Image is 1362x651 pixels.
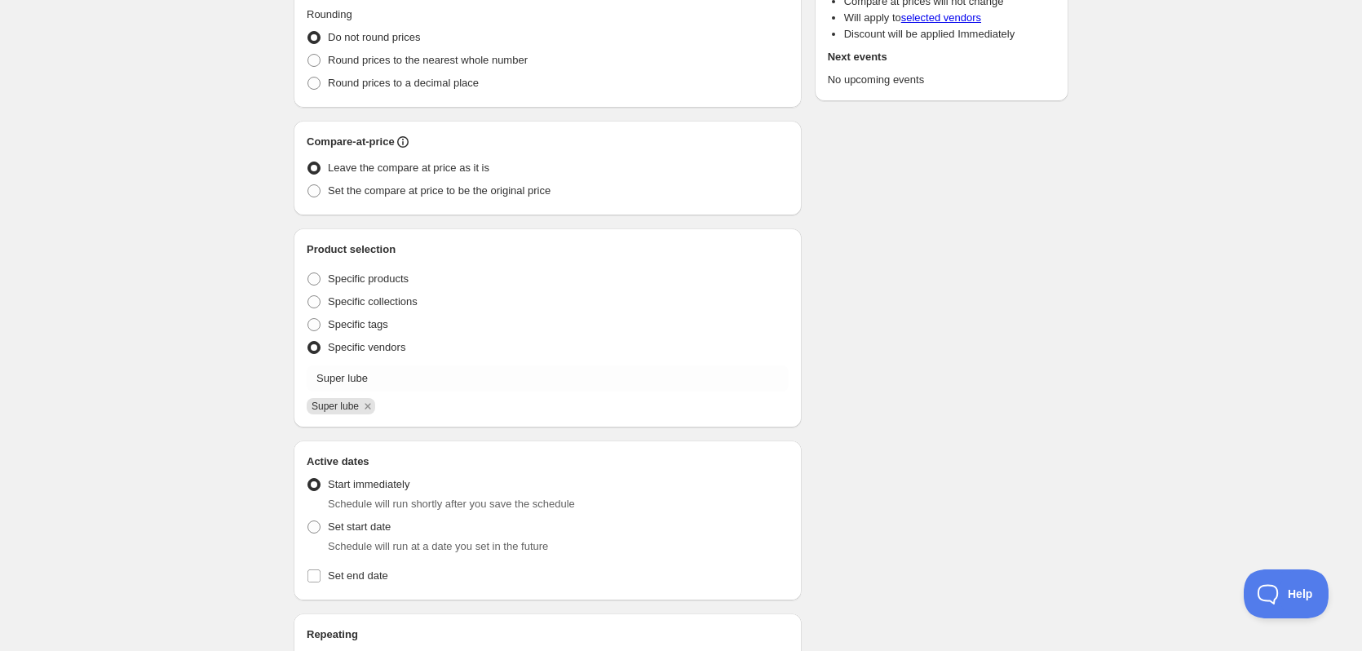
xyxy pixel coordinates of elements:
[328,520,391,533] span: Set start date
[307,134,395,150] h2: Compare-at-price
[360,399,375,414] button: Remove Super lube
[901,11,981,24] a: selected vendors
[307,454,789,470] h2: Active dates
[328,162,489,174] span: Leave the compare at price as it is
[328,272,409,285] span: Specific products
[328,31,420,43] span: Do not round prices
[328,569,388,582] span: Set end date
[844,26,1055,42] li: Discount will be applied Immediately
[307,241,789,258] h2: Product selection
[307,627,789,643] h2: Repeating
[1244,569,1329,618] iframe: Toggle Customer Support
[328,295,418,308] span: Specific collections
[844,10,1055,26] li: Will apply to
[328,341,405,353] span: Specific vendors
[307,8,352,20] span: Rounding
[328,478,409,490] span: Start immediately
[328,77,479,89] span: Round prices to a decimal place
[328,498,575,510] span: Schedule will run shortly after you save the schedule
[828,49,1055,65] h2: Next events
[828,72,1055,88] p: No upcoming events
[328,318,388,330] span: Specific tags
[328,184,551,197] span: Set the compare at price to be the original price
[328,54,528,66] span: Round prices to the nearest whole number
[312,401,359,412] span: Super lube
[328,540,548,552] span: Schedule will run at a date you set in the future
